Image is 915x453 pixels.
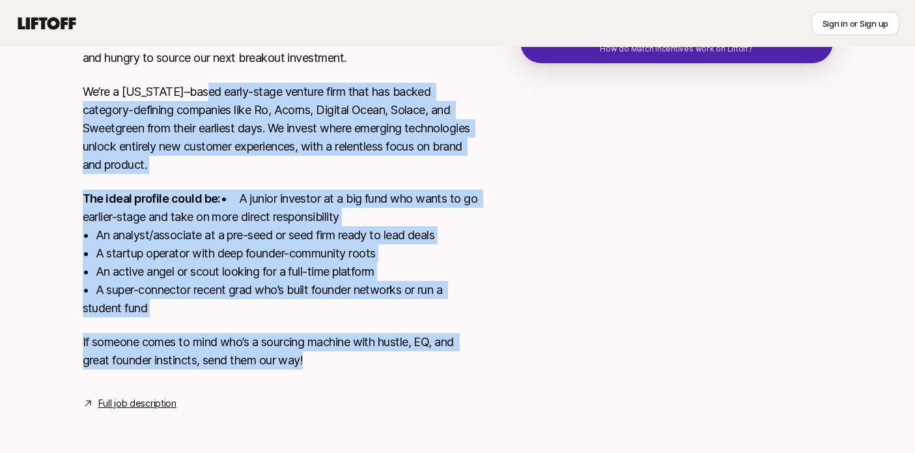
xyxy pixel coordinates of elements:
[600,43,752,55] p: How do Match Incentives work on Liftoff?
[811,12,899,35] button: Sign in or Sign up
[83,83,479,174] p: We’re a [US_STATE]–based early-stage venture firm that has backed category-defining companies lik...
[83,333,479,370] p: If someone comes to mind who’s a sourcing machine with hustle, EQ, and great founder instincts, s...
[98,396,176,411] a: Full job description
[83,190,479,317] p: • A junior investor at a big fund who wants to go earlier-stage and take on more direct responsib...
[83,192,221,205] strong: The ideal profile could be:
